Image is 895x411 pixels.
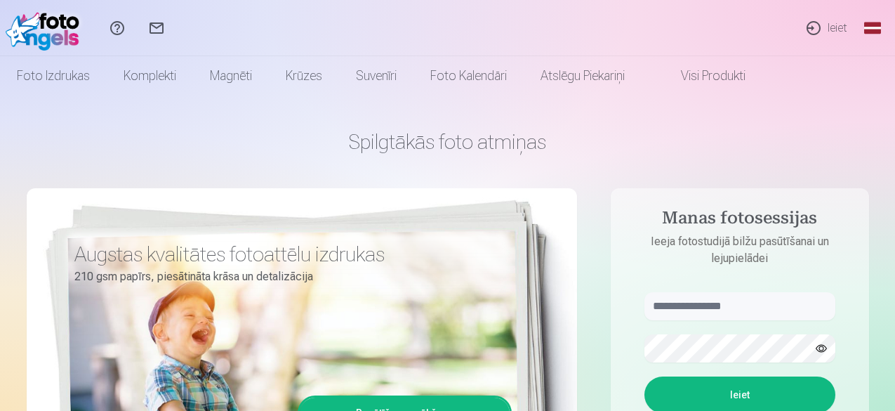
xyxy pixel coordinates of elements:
a: Magnēti [193,56,269,96]
img: /fa1 [6,6,86,51]
a: Suvenīri [339,56,413,96]
a: Foto kalendāri [413,56,524,96]
h3: Augstas kvalitātes fotoattēlu izdrukas [74,242,501,267]
a: Krūzes [269,56,339,96]
a: Komplekti [107,56,193,96]
a: Visi produkti [642,56,762,96]
p: Ieeja fotostudijā bilžu pasūtīšanai un lejupielādei [630,233,849,267]
h4: Manas fotosessijas [630,208,849,233]
p: 210 gsm papīrs, piesātināta krāsa un detalizācija [74,267,501,287]
a: Atslēgu piekariņi [524,56,642,96]
h1: Spilgtākās foto atmiņas [27,129,869,155]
